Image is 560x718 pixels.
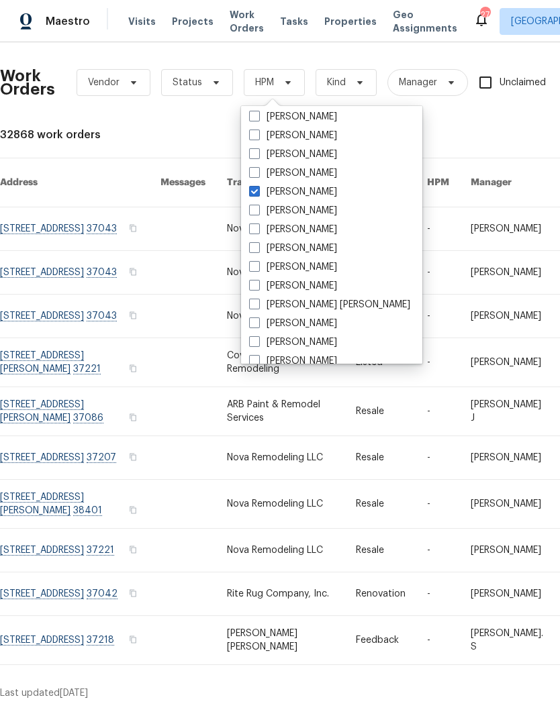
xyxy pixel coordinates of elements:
label: [PERSON_NAME] [249,129,337,142]
label: [PERSON_NAME] [249,148,337,161]
button: Copy Address [127,309,139,321]
td: [PERSON_NAME] [460,572,558,616]
label: [PERSON_NAME] [249,354,337,368]
td: Nova Remodeling LLC [216,251,345,295]
td: - [416,529,460,572]
span: Geo Assignments [393,8,457,35]
button: Copy Address [127,451,139,463]
th: Manager [460,158,558,207]
td: - [416,436,460,480]
span: [DATE] [60,688,88,698]
span: Work Orders [230,8,264,35]
td: - [416,387,460,436]
label: [PERSON_NAME] [PERSON_NAME] [249,298,410,311]
td: Rite Rug Company, Inc. [216,572,345,616]
button: Copy Address [127,222,139,234]
th: Messages [150,158,216,207]
label: [PERSON_NAME] [249,260,337,274]
span: Properties [324,15,377,28]
span: Tasks [280,17,308,26]
td: [PERSON_NAME] [460,338,558,387]
button: Copy Address [127,504,139,516]
td: - [416,295,460,338]
td: - [416,480,460,529]
label: [PERSON_NAME] [249,279,337,293]
div: 27 [480,8,489,21]
td: [PERSON_NAME] [460,480,558,529]
td: - [416,207,460,251]
label: [PERSON_NAME] [249,317,337,330]
span: HPM [255,76,274,89]
td: - [416,616,460,665]
button: Copy Address [127,587,139,599]
label: [PERSON_NAME] [249,242,337,255]
label: [PERSON_NAME] [249,223,337,236]
span: Visits [128,15,156,28]
td: [PERSON_NAME] [460,436,558,480]
td: [PERSON_NAME] J [460,387,558,436]
th: HPM [416,158,460,207]
td: Renovation [345,572,416,616]
span: Maestro [46,15,90,28]
button: Copy Address [127,266,139,278]
td: - [416,251,460,295]
td: Resale [345,529,416,572]
td: Nova Remodeling LLC [216,436,345,480]
td: Nova Remodeling LLC [216,295,345,338]
span: Kind [327,76,346,89]
label: [PERSON_NAME] [249,336,337,349]
td: - [416,338,460,387]
button: Copy Address [127,411,139,423]
td: Coverall Painting and Remodeling [216,338,345,387]
td: Resale [345,387,416,436]
td: - [416,572,460,616]
label: [PERSON_NAME] [249,110,337,123]
th: Trade Partner [216,158,345,207]
td: Resale [345,480,416,529]
label: [PERSON_NAME] [249,204,337,217]
span: Unclaimed [500,76,546,90]
span: Vendor [88,76,120,89]
td: ARB Paint & Remodel Services [216,387,345,436]
td: Nova Remodeling LLC [216,529,345,572]
td: [PERSON_NAME] [460,251,558,295]
td: [PERSON_NAME] [460,529,558,572]
td: Feedback [345,616,416,665]
span: Status [173,76,202,89]
td: Nova Remodeling LLC [216,207,345,251]
span: Manager [399,76,437,89]
td: [PERSON_NAME] [460,295,558,338]
button: Copy Address [127,633,139,646]
span: Projects [172,15,214,28]
td: [PERSON_NAME] [460,207,558,251]
td: [PERSON_NAME] [PERSON_NAME] [216,616,345,665]
td: Nova Remodeling LLC [216,480,345,529]
td: Resale [345,436,416,480]
label: [PERSON_NAME] [249,185,337,199]
button: Copy Address [127,362,139,374]
td: [PERSON_NAME]. S [460,616,558,665]
label: [PERSON_NAME] [249,166,337,180]
button: Copy Address [127,544,139,556]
